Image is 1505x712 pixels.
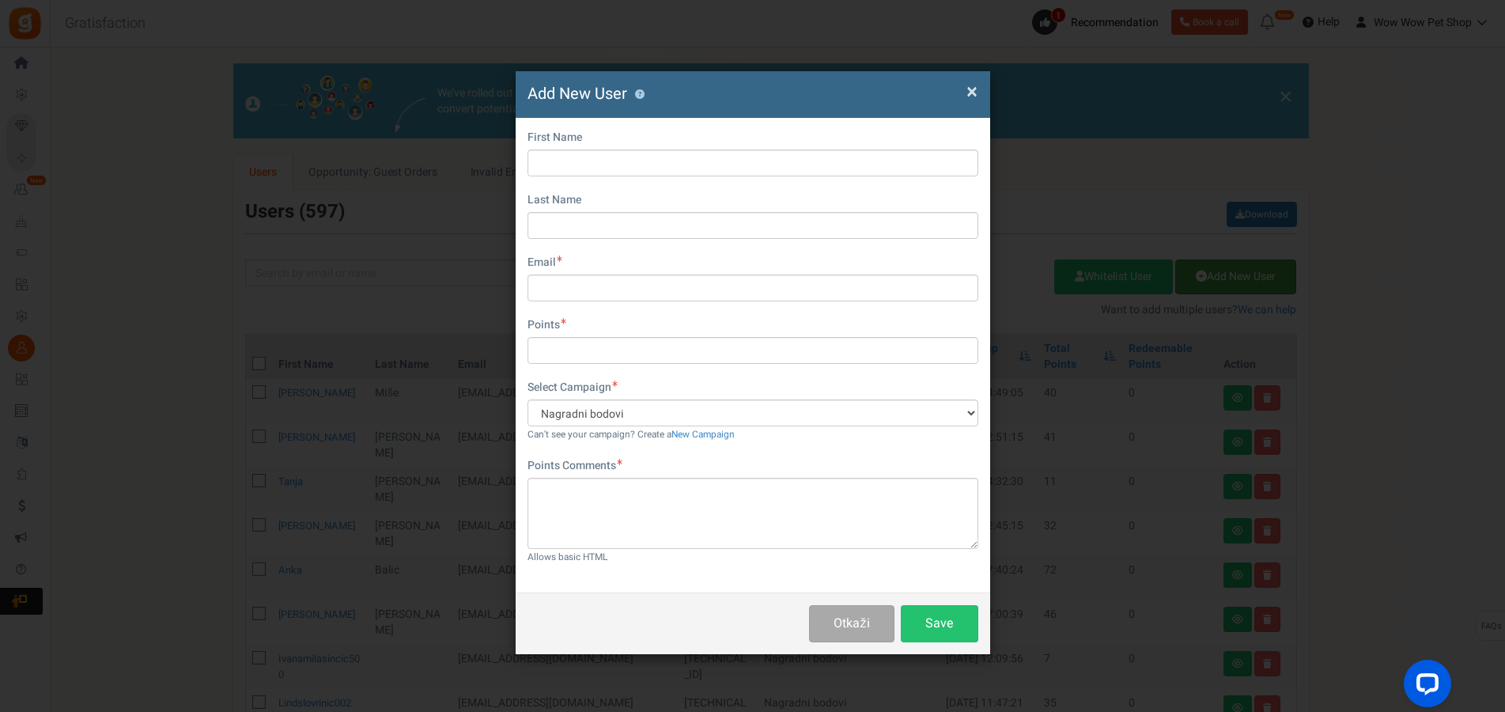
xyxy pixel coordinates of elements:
label: First Name [528,130,582,146]
label: Email [528,255,562,271]
a: New Campaign [671,428,735,441]
label: Select Campaign [528,380,618,396]
small: Can't see your campaign? Create a [528,428,735,441]
button: ? [635,89,645,100]
small: Allows basic HTML [528,551,607,564]
span: Add New User [528,82,627,105]
span: × [966,77,977,107]
button: Otkaži [809,605,894,642]
label: Points Comments [528,458,622,474]
button: Save [901,605,978,642]
label: Points [528,317,566,333]
label: Last Name [528,192,581,208]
